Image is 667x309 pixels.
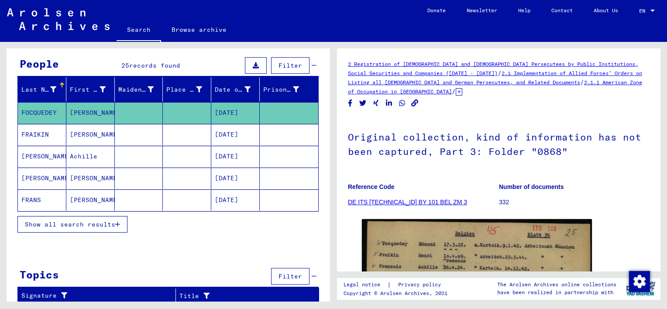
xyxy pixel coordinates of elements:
[263,82,310,96] div: Prisoner #
[410,98,419,109] button: Copy link
[20,56,59,72] div: People
[211,189,260,211] mat-cell: [DATE]
[263,85,299,94] div: Prisoner #
[25,220,115,228] span: Show all search results
[348,183,395,190] b: Reference Code
[179,292,302,301] div: Title
[21,82,67,96] div: Last Name
[66,146,115,167] mat-cell: Achille
[344,289,451,297] p: Copyright © Arolsen Archives, 2021
[66,189,115,211] mat-cell: [PERSON_NAME]
[344,280,387,289] a: Legal notice
[452,87,456,95] span: /
[21,291,169,300] div: Signature
[66,102,115,124] mat-cell: [PERSON_NAME]
[385,98,394,109] button: Share on LinkedIn
[18,146,66,167] mat-cell: [PERSON_NAME]
[498,69,502,77] span: /
[211,146,260,167] mat-cell: [DATE]
[391,280,451,289] a: Privacy policy
[346,98,355,109] button: Share on Facebook
[499,198,650,207] p: 332
[629,271,650,292] img: Change consent
[271,268,309,285] button: Filter
[211,124,260,145] mat-cell: [DATE]
[66,124,115,145] mat-cell: [PERSON_NAME]
[271,57,309,74] button: Filter
[398,98,407,109] button: Share on WhatsApp
[18,102,66,124] mat-cell: FOCQUEDEY
[66,168,115,189] mat-cell: [PERSON_NAME]
[629,271,650,292] div: Change consent
[215,85,251,94] div: Date of Birth
[18,168,66,189] mat-cell: [PERSON_NAME]
[580,78,584,86] span: /
[348,199,467,206] a: DE ITS [TECHNICAL_ID] BY 101 BEL ZM 3
[121,62,129,69] span: 25
[179,289,310,303] div: Title
[117,19,161,42] a: Search
[348,61,638,76] a: 2 Registration of [DEMOGRAPHIC_DATA] and [DEMOGRAPHIC_DATA] Persecutees by Public Institutions, S...
[7,8,110,30] img: Arolsen_neg.svg
[278,272,302,280] span: Filter
[499,183,564,190] b: Number of documents
[211,77,260,102] mat-header-cell: Date of Birth
[639,8,649,14] span: EN
[20,267,59,282] div: Topics
[624,278,657,299] img: yv_logo.png
[118,85,154,94] div: Maiden Name
[260,77,318,102] mat-header-cell: Prisoner #
[211,102,260,124] mat-cell: [DATE]
[344,280,451,289] div: |
[18,189,66,211] mat-cell: FRANS
[17,216,127,233] button: Show all search results
[118,82,165,96] div: Maiden Name
[18,77,66,102] mat-header-cell: Last Name
[163,77,211,102] mat-header-cell: Place of Birth
[497,288,616,296] p: have been realized in partnership with
[166,85,202,94] div: Place of Birth
[70,82,117,96] div: First Name
[70,85,106,94] div: First Name
[348,117,650,170] h1: Original collection, kind of information has not been captured, Part 3: Folder "0868"
[21,85,56,94] div: Last Name
[215,82,261,96] div: Date of Birth
[161,19,237,40] a: Browse archive
[18,124,66,145] mat-cell: FRAIKIN
[115,77,163,102] mat-header-cell: Maiden Name
[21,289,178,303] div: Signature
[358,98,368,109] button: Share on Twitter
[278,62,302,69] span: Filter
[497,281,616,288] p: The Arolsen Archives online collections
[66,77,115,102] mat-header-cell: First Name
[371,98,381,109] button: Share on Xing
[166,82,213,96] div: Place of Birth
[211,168,260,189] mat-cell: [DATE]
[129,62,180,69] span: records found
